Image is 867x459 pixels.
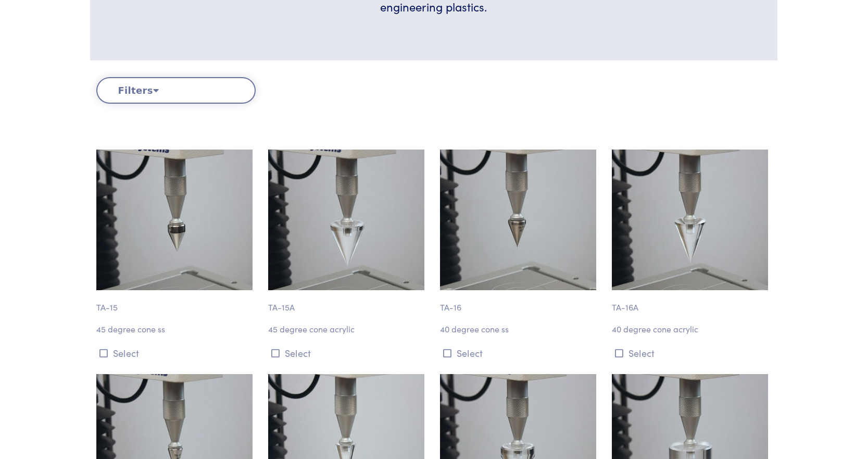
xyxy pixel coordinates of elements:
button: Select [96,344,256,362]
p: TA-16 [440,290,599,314]
button: Select [440,344,599,362]
p: TA-15 [96,290,256,314]
img: cone_ta-15_45-degree_2.jpg [96,150,253,290]
button: Filters [96,77,256,104]
img: cone_ta-16a_40-degree_2.jpg [612,150,768,290]
button: Select [268,344,428,362]
img: cone_ta-15a_45-degree_2.jpg [268,150,424,290]
img: cone_ta-16_40-degree_2.jpg [440,150,596,290]
p: TA-16A [612,290,771,314]
p: 45 degree cone ss [96,322,256,336]
p: 40 degree cone ss [440,322,599,336]
p: 45 degree cone acrylic [268,322,428,336]
button: Select [612,344,771,362]
p: TA-15A [268,290,428,314]
p: 40 degree cone acrylic [612,322,771,336]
